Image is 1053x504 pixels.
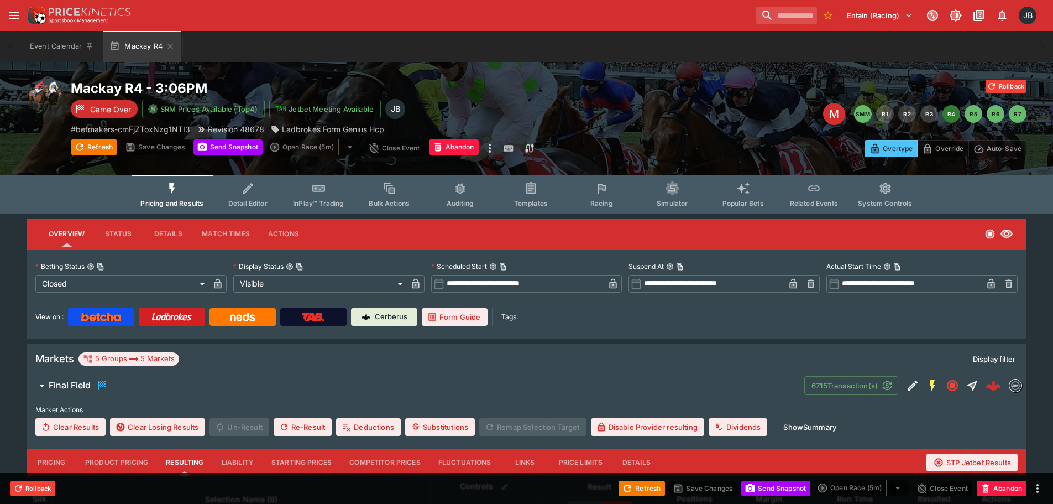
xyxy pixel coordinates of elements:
button: Pricing [27,449,76,476]
p: Actual Start Time [826,262,881,271]
button: Copy To Clipboard [893,263,901,271]
button: Send Snapshot [741,481,810,496]
button: Rollback [986,80,1026,93]
button: Closed [942,376,962,396]
button: R2 [898,105,916,123]
button: Mackay R4 [103,31,181,62]
span: Pricing and Results [140,199,203,207]
h2: Copy To Clipboard [71,80,549,97]
button: Substitutions [405,418,475,436]
p: Override [935,143,963,154]
button: Event Calendar [23,31,101,62]
span: Templates [514,199,548,207]
div: split button [267,139,361,155]
div: Edit Meeting [823,103,845,125]
div: betmakers [1009,379,1022,392]
a: cd77ec8d-f8b8-4b5e-8b4a-c4a1d59007f2 [982,375,1004,397]
div: Josh Brown [1019,7,1036,24]
button: Rollback [10,481,55,496]
p: Display Status [233,262,284,271]
img: Ladbrokes [151,313,192,321]
button: R3 [920,105,938,123]
button: Edit Detail [903,376,923,396]
button: Copy To Clipboard [676,263,684,271]
h6: Final Field [49,380,91,391]
button: Disable Provider resulting [591,418,704,436]
button: Scheduled StartCopy To Clipboard [489,263,497,271]
button: more [483,139,496,157]
button: Starting Prices [263,449,340,476]
button: 6715Transaction(s) [804,376,898,395]
div: Josh Brown [385,99,405,119]
button: Suspend AtCopy To Clipboard [666,263,674,271]
button: R1 [876,105,894,123]
button: Betting StatusCopy To Clipboard [87,263,95,271]
button: R7 [1009,105,1026,123]
span: Popular Bets [722,199,764,207]
button: Refresh [619,481,665,496]
button: ShowSummary [777,418,843,436]
button: Override [917,140,968,157]
button: Copy To Clipboard [296,263,303,271]
button: Re-Result [274,418,332,436]
div: Closed [35,275,209,293]
button: Documentation [969,6,989,25]
p: Ladbrokes Form Genius Hcp [282,123,384,135]
img: betmakers [1009,380,1021,392]
p: Cerberus [375,311,407,323]
svg: Closed [984,228,996,240]
div: 5 Groups 5 Markets [83,352,175,366]
img: PriceKinetics Logo [24,4,46,27]
span: Racing [590,199,613,207]
div: Start From [865,140,1026,157]
button: Overview [40,221,93,247]
h5: Markets [35,352,74,365]
button: Select Tenant [840,7,919,24]
button: Match Times [193,221,259,247]
a: Cerberus [351,308,417,326]
button: Actual Start TimeCopy To Clipboard [883,263,891,271]
nav: pagination navigation [854,105,1026,123]
label: View on : [35,308,64,326]
button: SMM [854,105,872,123]
button: Resulting [157,449,212,476]
button: Straight [962,376,982,396]
button: open drawer [4,6,24,25]
img: Betcha [81,313,121,321]
button: Abandon [429,139,479,155]
button: R6 [987,105,1004,123]
p: Game Over [90,103,131,115]
img: TabNZ [302,313,325,321]
label: Tags: [501,308,518,326]
button: Links [500,449,550,476]
button: SRM Prices Available (Top4) [142,100,265,118]
button: Notifications [992,6,1012,25]
img: horse_racing.png [27,80,62,115]
button: Copy To Clipboard [499,263,507,271]
label: Market Actions [35,402,1018,418]
span: Un-Result [209,418,269,436]
button: Dividends [709,418,767,436]
button: more [1031,482,1044,495]
svg: Visible [1000,227,1013,241]
button: Status [93,221,143,247]
button: Details [611,449,661,476]
span: Bulk Actions [369,199,410,207]
button: Price Limits [550,449,612,476]
button: Clear Results [35,418,106,436]
button: Clear Losing Results [110,418,205,436]
button: Details [143,221,193,247]
button: Overtype [865,140,918,157]
button: STP Jetbet Results [926,454,1018,471]
button: Display filter [966,350,1022,368]
button: Final Field [27,375,804,397]
button: Competitor Prices [340,449,429,476]
p: Auto-Save [987,143,1021,154]
img: jetbet-logo.svg [275,103,286,115]
span: System Controls [858,199,912,207]
button: Josh Brown [1015,3,1040,28]
button: Liability [213,449,263,476]
button: Fluctuations [429,449,500,476]
p: Overtype [883,143,913,154]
